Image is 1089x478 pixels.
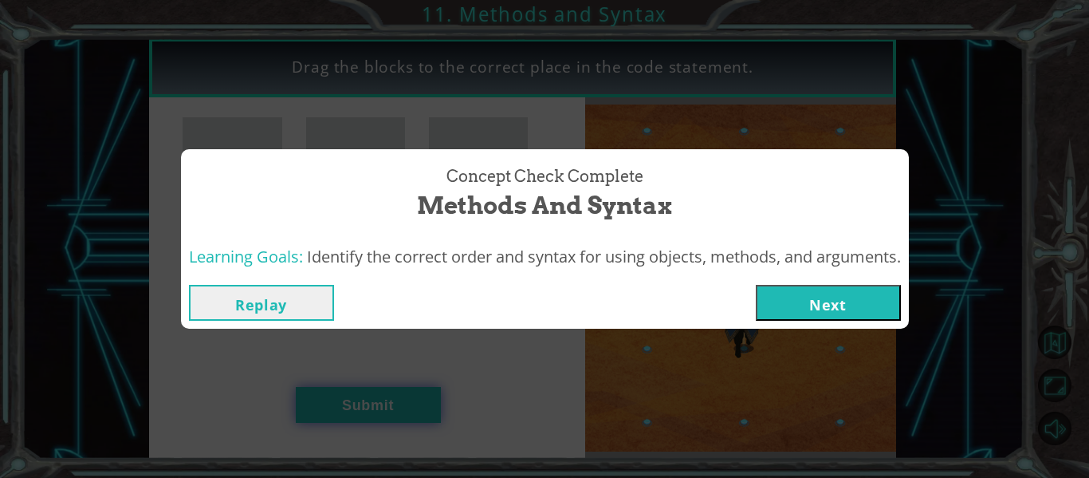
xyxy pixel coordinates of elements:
[189,285,334,321] button: Replay
[446,165,643,188] span: Concept Check Complete
[189,246,303,267] span: Learning Goals:
[417,188,672,223] span: Methods and Syntax
[307,246,901,267] span: Identify the correct order and syntax for using objects, methods, and arguments.
[756,285,901,321] button: Next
